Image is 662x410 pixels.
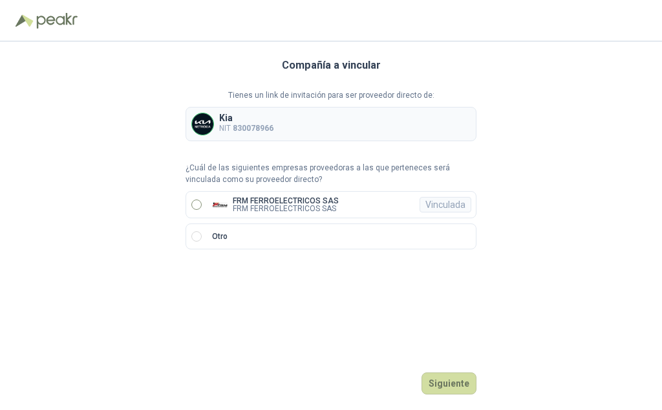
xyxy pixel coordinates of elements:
img: Peakr [36,13,78,28]
h3: Compañía a vincular [282,57,381,74]
img: Logo [16,14,34,27]
p: Tienes un link de invitación para ser proveedor directo de: [186,89,476,102]
b: 830078966 [233,124,273,133]
div: Vinculada [420,197,471,212]
button: Siguiente [422,372,476,394]
p: Kia [219,113,273,122]
p: Otro [212,231,228,243]
img: Company Logo [212,197,228,212]
p: FRM FERROELECTRICOS SAS [233,197,339,205]
img: Company Logo [192,113,213,135]
p: ¿Cuál de las siguientes empresas proveedoras a las que perteneces será vinculada como su proveedo... [186,162,476,187]
p: NIT [219,122,273,135]
p: FRM FERROELECTRICOS SAS [233,205,339,212]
